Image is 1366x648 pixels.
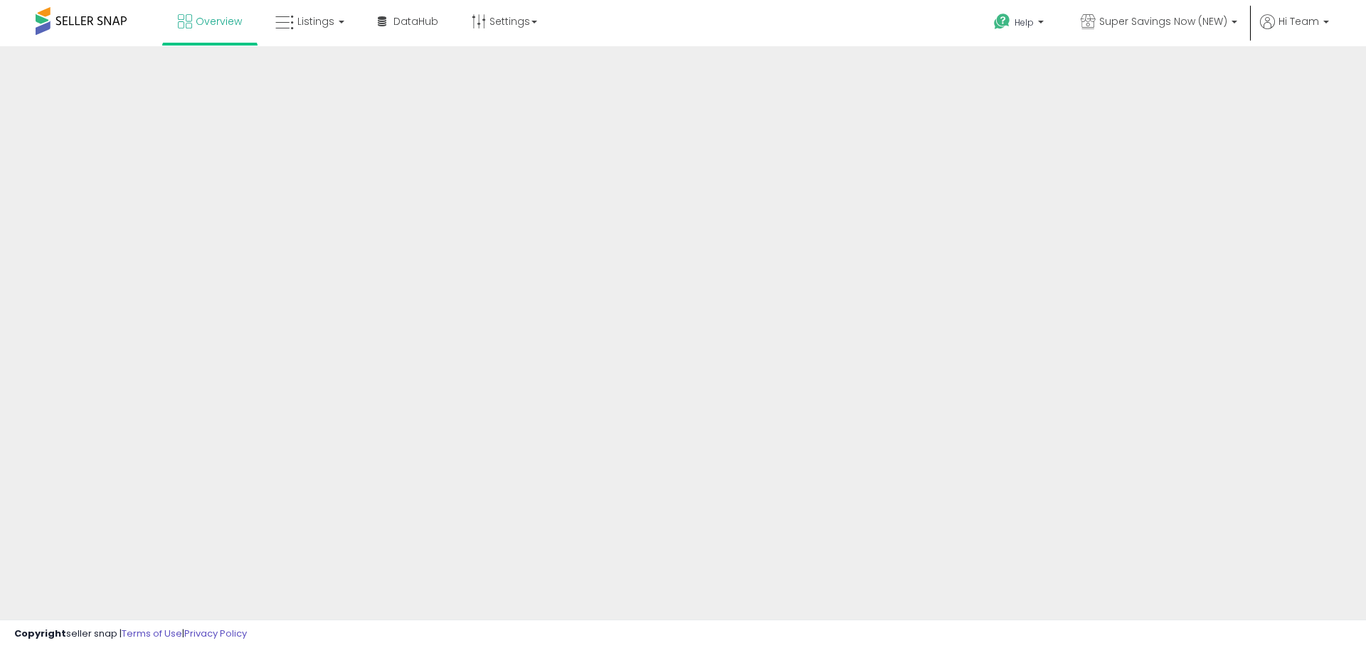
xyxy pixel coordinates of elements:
[297,14,334,28] span: Listings
[1015,16,1034,28] span: Help
[1260,14,1329,46] a: Hi Team
[122,627,182,640] a: Terms of Use
[1099,14,1227,28] span: Super Savings Now (NEW)
[184,627,247,640] a: Privacy Policy
[393,14,438,28] span: DataHub
[14,627,247,641] div: seller snap | |
[983,2,1058,46] a: Help
[1278,14,1319,28] span: Hi Team
[14,627,66,640] strong: Copyright
[196,14,242,28] span: Overview
[993,13,1011,31] i: Get Help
